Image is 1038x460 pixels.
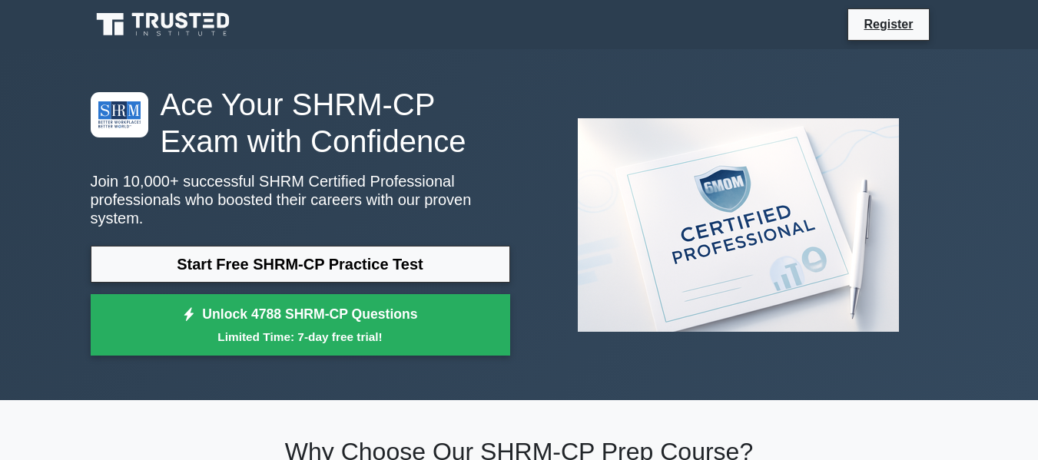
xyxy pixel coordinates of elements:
[91,86,510,160] h1: Ace Your SHRM-CP Exam with Confidence
[91,246,510,283] a: Start Free SHRM-CP Practice Test
[91,294,510,356] a: Unlock 4788 SHRM-CP QuestionsLimited Time: 7-day free trial!
[91,172,510,227] p: Join 10,000+ successful SHRM Certified Professional professionals who boosted their careers with ...
[565,106,911,344] img: SHRM Certified Professional Preview
[110,328,491,346] small: Limited Time: 7-day free trial!
[854,15,922,34] a: Register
